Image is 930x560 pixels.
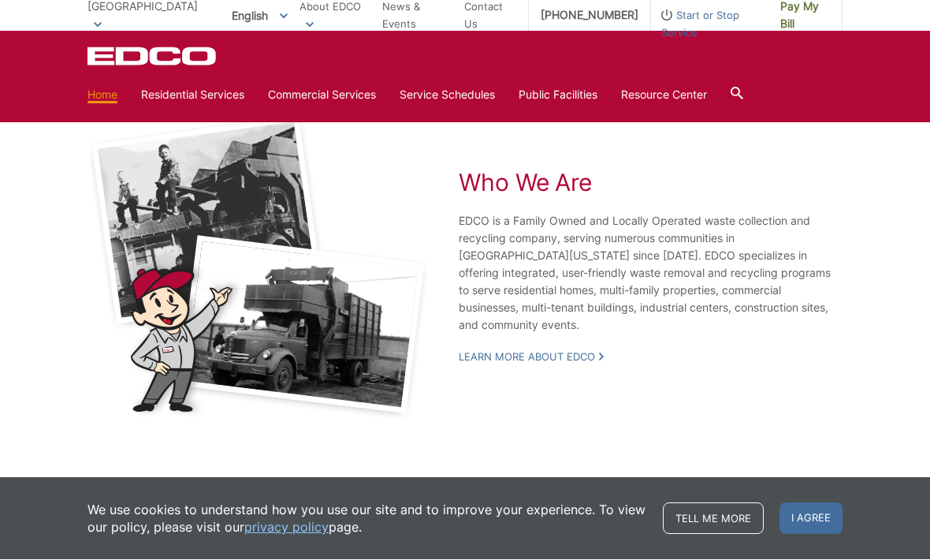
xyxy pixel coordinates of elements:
[779,503,843,535] span: I agree
[663,503,764,535] a: Tell me more
[268,87,376,104] a: Commercial Services
[400,87,495,104] a: Service Schedules
[220,3,299,29] span: English
[141,87,244,104] a: Residential Services
[459,213,843,334] p: EDCO is a Family Owned and Locally Operated waste collection and recycling company, serving numer...
[244,519,329,536] a: privacy policy
[459,169,843,197] h2: Who We Are
[459,350,604,364] a: Learn More About EDCO
[87,114,429,421] img: Black and white photos of early garbage trucks
[87,502,647,536] p: We use cookies to understand how you use our site and to improve your experience. To view our pol...
[621,87,707,104] a: Resource Center
[87,87,117,104] a: Home
[87,47,218,66] a: EDCD logo. Return to the homepage.
[519,87,597,104] a: Public Facilities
